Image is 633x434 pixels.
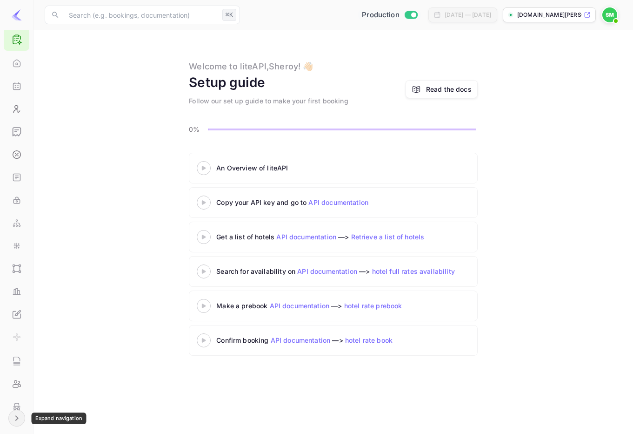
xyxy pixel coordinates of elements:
[297,267,357,275] a: API documentation
[271,336,331,344] a: API documentation
[216,301,449,311] div: Make a prebook —>
[270,302,330,310] a: API documentation
[4,350,29,371] a: API Logs
[4,98,29,119] a: Customers
[4,395,29,417] a: Fraud management
[4,212,29,233] a: Webhooks
[362,10,400,20] span: Production
[11,9,22,20] img: LiteAPI
[308,198,368,206] a: API documentation
[517,11,582,19] p: [DOMAIN_NAME][PERSON_NAME]...
[4,166,29,188] a: API docs and SDKs
[4,258,29,279] a: UI Components
[406,80,478,98] a: Read the docs
[63,6,219,24] input: Search (e.g. bookings, documentation)
[344,302,402,310] a: hotel rate prebook
[358,10,421,20] div: Switch to Sandbox mode
[372,267,455,275] a: hotel full rates availability
[4,52,29,74] a: Home
[8,410,25,427] button: Expand navigation
[216,266,542,276] div: Search for availability on —>
[4,189,29,210] a: API Keys
[4,75,29,96] a: Bookings
[222,9,236,21] div: ⌘K
[426,84,472,94] a: Read the docs
[4,373,29,394] a: Team management
[4,121,29,142] a: Earnings
[216,197,449,207] div: Copy your API key and go to
[189,60,313,73] div: Welcome to liteAPI, Sheroy ! 👋🏻
[276,233,336,241] a: API documentation
[189,73,265,92] div: Setup guide
[345,336,393,344] a: hotel rate book
[216,163,449,173] div: An Overview of liteAPI
[4,143,29,165] a: Commission
[189,96,348,106] div: Follow our set up guide to make your first booking
[602,7,617,22] img: Sheroy Mistry
[189,124,205,134] p: 0%
[445,11,491,19] div: [DATE] — [DATE]
[4,280,29,302] a: Performance
[216,335,449,345] div: Confirm booking —>
[4,235,29,256] a: Integrations
[4,303,29,325] a: Whitelabel
[216,232,449,242] div: Get a list of hotels —>
[32,413,87,424] div: Expand navigation
[351,233,425,241] a: Retrieve a list of hotels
